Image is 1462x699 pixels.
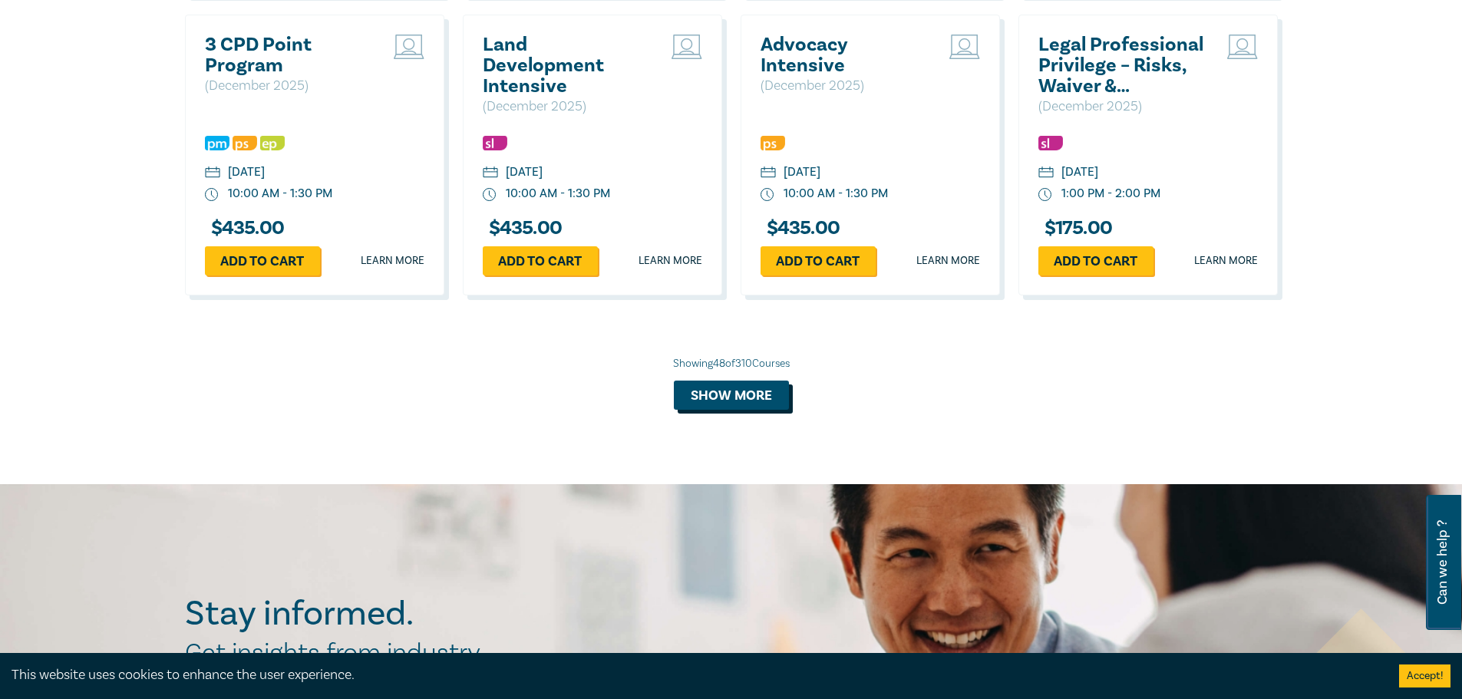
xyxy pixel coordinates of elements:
[761,246,876,275] a: Add to cart
[506,185,610,203] div: 10:00 AM - 1:30 PM
[260,136,285,150] img: Ethics & Professional Responsibility
[784,163,820,181] div: [DATE]
[233,136,257,150] img: Professional Skills
[674,381,789,410] button: Show more
[1038,246,1153,275] a: Add to cart
[205,35,370,76] a: 3 CPD Point Program
[1038,35,1203,97] a: Legal Professional Privilege – Risks, Waiver & Consequences
[185,356,1278,371] div: Showing 48 of 310 Courses
[1038,188,1052,202] img: watch
[761,76,926,96] p: ( December 2025 )
[1038,167,1054,180] img: calendar
[672,35,702,59] img: Live Stream
[185,594,547,634] h2: Stay informed.
[228,185,332,203] div: 10:00 AM - 1:30 PM
[483,136,507,150] img: Substantive Law
[205,246,320,275] a: Add to cart
[761,136,785,150] img: Professional Skills
[228,163,265,181] div: [DATE]
[761,167,776,180] img: calendar
[949,35,980,59] img: Live Stream
[639,253,702,269] a: Learn more
[483,188,497,202] img: watch
[361,253,424,269] a: Learn more
[205,136,229,150] img: Practice Management & Business Skills
[1038,218,1113,239] h3: $ 175.00
[205,167,220,180] img: calendar
[506,163,543,181] div: [DATE]
[1227,35,1258,59] img: Live Stream
[1399,664,1450,687] button: Accept cookies
[784,185,888,203] div: 10:00 AM - 1:30 PM
[483,97,648,117] p: ( December 2025 )
[1435,504,1450,621] span: Can we help ?
[1038,136,1063,150] img: Substantive Law
[761,218,840,239] h3: $ 435.00
[1061,185,1160,203] div: 1:00 PM - 2:00 PM
[916,253,980,269] a: Learn more
[394,35,424,59] img: Live Stream
[761,35,926,76] a: Advocacy Intensive
[483,167,498,180] img: calendar
[205,218,285,239] h3: $ 435.00
[1061,163,1098,181] div: [DATE]
[761,188,774,202] img: watch
[12,665,1376,685] div: This website uses cookies to enhance the user experience.
[205,188,219,202] img: watch
[1038,97,1203,117] p: ( December 2025 )
[205,76,370,96] p: ( December 2025 )
[483,218,563,239] h3: $ 435.00
[483,35,648,97] a: Land Development Intensive
[483,246,598,275] a: Add to cart
[1194,253,1258,269] a: Learn more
